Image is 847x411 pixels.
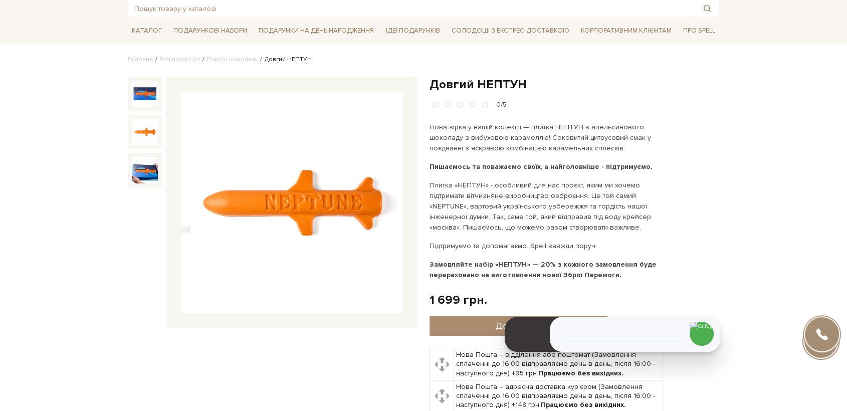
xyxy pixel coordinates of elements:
b: Замовляйте набір «НЕПТУН» — 20% з кожного замовлення буде перераховано на виготовлення нової Збро... [430,260,657,279]
p: Нова зірка у нашій колекції — плитка НЕПТУН з апельсинового шоколаду з вибуховою карамеллю! Соков... [430,122,665,153]
a: Вся продукція [160,56,200,63]
b: Працюємо без вихідних. [541,400,626,409]
a: Головна [128,56,153,63]
span: Про Spell [679,23,719,39]
img: Довгий НЕПТУН [132,157,158,183]
img: Довгий НЕПТУН [132,81,158,107]
img: Довгий НЕПТУН [181,92,402,313]
span: Подарункові набори [169,23,251,39]
span: Ідеї подарунків [381,23,444,39]
b: Працюємо без вихідних. [538,369,623,377]
a: Солодощі з експрес-доставкою [448,22,573,39]
div: 1 699 грн. [430,292,487,308]
li: Довгий НЕПТУН [258,55,312,64]
b: Пишаємось та поважаємо своїх, а найголовніше - підтримуємо. [430,162,653,171]
a: Плитки шоколаду [207,56,258,63]
img: Довгий НЕПТУН [132,119,158,145]
p: Підтримуємо та допомагаємо. Spell завжди поруч. [430,241,665,251]
td: Нова Пошта – відділення або поштомат (Замовлення сплаченні до 16:00 відправляємо день в день, піс... [454,348,663,380]
p: Плитка «НЕПТУН» - особливий для нас проєкт, яким ми хочемо підтримати вітчизняне виробництво озбр... [430,180,665,233]
span: До кошика [496,320,541,331]
a: Корпоративним клієнтам [577,22,676,39]
h1: Довгий НЕПТУН [430,77,719,92]
button: До кошика [430,316,607,336]
div: 0/5 [496,100,507,110]
span: Подарунки на День народження [255,23,378,39]
span: Каталог [128,23,166,39]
